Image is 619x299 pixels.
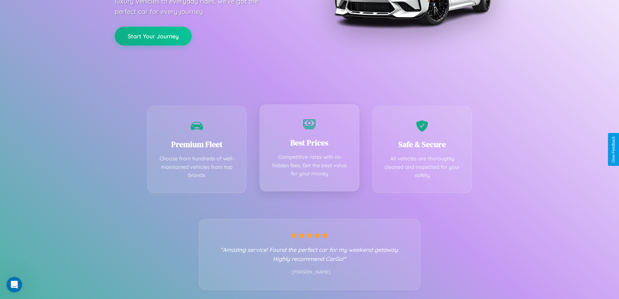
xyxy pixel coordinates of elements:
div: Give Feedback [611,136,616,163]
h3: Safe & Secure [382,139,462,150]
button: Start Your Journey [115,27,192,46]
iframe: Intercom live chat [6,277,22,292]
p: - [PERSON_NAME] [212,268,407,277]
p: "Amazing service! Found the perfect car for my weekend getaway. Highly recommend CarGo!" [212,245,407,263]
p: Choose from hundreds of well-maintained vehicles from top brands [157,155,237,180]
p: Competitive rates with no hidden fees. Get the best value for your money [270,153,349,178]
p: All vehicles are thoroughly cleaned and inspected for your safety [382,155,462,180]
h3: Premium Fleet [157,139,237,150]
h3: Best Prices [270,137,349,148]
